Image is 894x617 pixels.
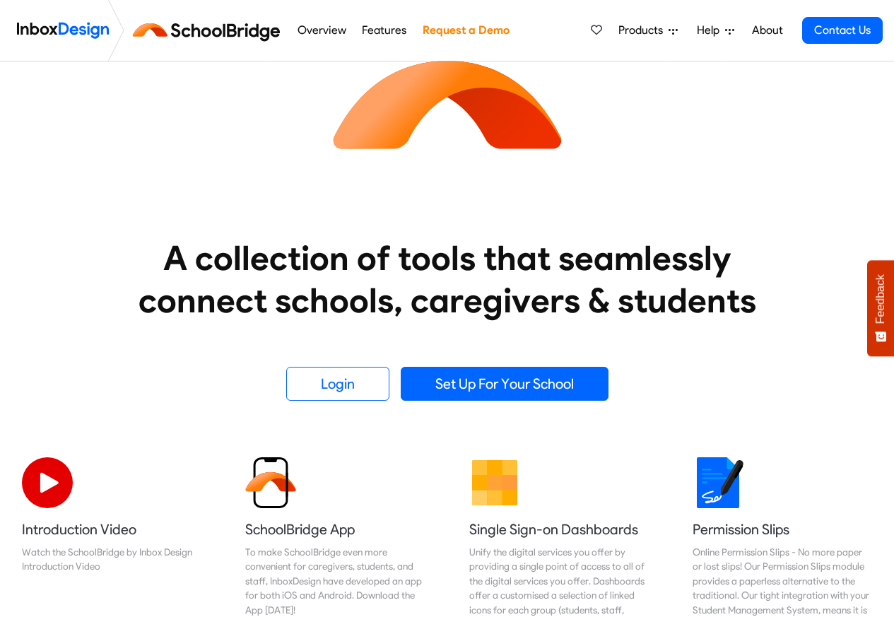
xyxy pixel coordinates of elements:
h5: SchoolBridge App [245,519,425,539]
a: Features [358,16,411,45]
h5: Introduction Video [22,519,201,539]
heading: A collection of tools that seamlessly connect schools, caregivers & students [112,237,783,322]
a: About [748,16,787,45]
a: Login [286,367,389,401]
img: 2022_01_18_icon_signature.svg [693,457,743,508]
img: 2022_01_13_icon_grid.svg [469,457,520,508]
span: Help [697,22,725,39]
a: Set Up For Your School [401,367,608,401]
a: Request a Demo [418,16,513,45]
span: Products [618,22,669,39]
img: schoolbridge logo [130,13,289,47]
span: Feedback [874,274,887,324]
a: Contact Us [802,17,883,44]
div: To make SchoolBridge even more convenient for caregivers, students, and staff, InboxDesign have d... [245,545,425,617]
img: 2022_07_11_icon_video_playback.svg [22,457,73,508]
a: Overview [293,16,350,45]
a: Products [613,16,683,45]
div: Watch the SchoolBridge by Inbox Design Introduction Video [22,545,201,574]
button: Feedback - Show survey [867,260,894,356]
img: 2022_01_13_icon_sb_app.svg [245,457,296,508]
h5: Permission Slips [693,519,872,539]
a: Help [691,16,740,45]
h5: Single Sign-on Dashboards [469,519,649,539]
